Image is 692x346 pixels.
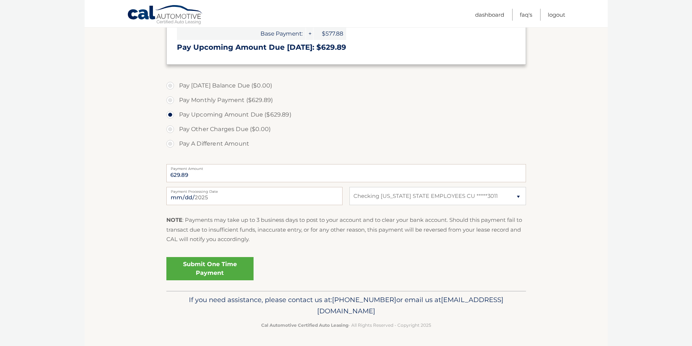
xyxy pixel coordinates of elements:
label: Pay Upcoming Amount Due ($629.89) [166,107,526,122]
h3: Pay Upcoming Amount Due [DATE]: $629.89 [177,43,515,52]
span: $577.88 [313,27,346,40]
a: Cal Automotive [127,5,203,26]
span: [PHONE_NUMBER] [332,296,396,304]
label: Payment Processing Date [166,187,343,193]
strong: Cal Automotive Certified Auto Leasing [261,322,348,328]
a: Submit One Time Payment [166,257,254,280]
p: - All Rights Reserved - Copyright 2025 [171,321,521,329]
a: Dashboard [475,9,504,21]
label: Pay Monthly Payment ($629.89) [166,93,526,107]
a: Logout [548,9,565,21]
input: Payment Amount [166,164,526,182]
a: FAQ's [520,9,532,21]
span: + [306,27,313,40]
span: Base Payment: [177,27,305,40]
strong: NOTE [166,216,182,223]
label: Pay A Different Amount [166,137,526,151]
label: Pay Other Charges Due ($0.00) [166,122,526,137]
p: If you need assistance, please contact us at: or email us at [171,294,521,317]
label: Payment Amount [166,164,526,170]
label: Pay [DATE] Balance Due ($0.00) [166,78,526,93]
input: Payment Date [166,187,343,205]
p: : Payments may take up to 3 business days to post to your account and to clear your bank account.... [166,215,526,244]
